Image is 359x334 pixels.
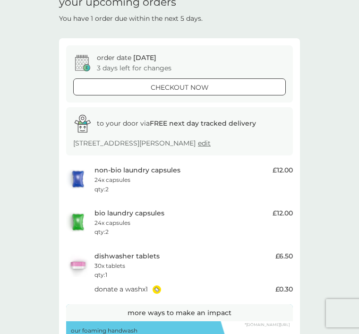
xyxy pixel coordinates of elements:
[273,208,293,218] span: £12.00
[198,139,211,147] a: edit
[94,208,164,218] p: bio laundry capsules
[97,63,171,73] p: 3 days left for changes
[73,138,211,148] p: [STREET_ADDRESS][PERSON_NAME]
[94,251,160,261] p: dishwasher tablets
[97,119,256,128] span: to your door via
[94,175,130,184] p: 24x capsules
[94,227,109,236] p: qty : 2
[94,185,109,194] p: qty : 2
[94,284,148,294] p: donate a wash x 1
[94,261,125,270] p: 30x tablets
[94,270,107,279] p: qty : 1
[245,323,290,326] a: *[DOMAIN_NAME][URL]
[275,284,293,294] span: £0.30
[97,52,156,63] p: order date
[133,53,156,62] span: [DATE]
[151,82,209,93] p: checkout now
[128,308,231,318] p: more ways to make an impact
[150,119,256,128] strong: FREE next day tracked delivery
[94,165,180,175] p: non-bio laundry capsules
[94,218,130,227] p: 24x capsules
[275,251,293,261] span: £6.50
[59,13,203,24] p: You have 1 order due within the next 5 days.
[73,78,286,95] button: checkout now
[273,165,293,175] span: £12.00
